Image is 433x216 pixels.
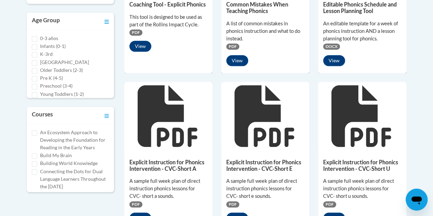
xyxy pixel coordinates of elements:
label: K-3rd [40,50,53,58]
label: Pre K (4-5) [40,74,63,82]
button: View [226,55,248,66]
div: A sample full week plan of direct instruction phonics lessons for CVC- short e sounds. [226,177,304,200]
label: Cox Campus Structured Literacy Certificate Exam [40,191,109,206]
div: An editable template for a week of phonics instruction AND a lesson planning tool for phonics. [323,20,401,42]
h3: Age Group [32,16,60,26]
h5: Explicit Instruction for Phonics Intervention - CVC-Short E [226,159,304,172]
h5: Coaching Tool - Explicit Phonics [129,1,207,8]
label: Preschool (3-4) [40,82,73,90]
span: PDF [129,201,142,207]
span: DOCX [323,43,340,50]
div: A sample full week plan of direct instruction phonics lessons for CVC- short u sounds. [323,177,401,200]
span: PDF [129,29,142,36]
h5: Common Mistakes When Teaching Phonics [226,1,304,14]
div: This tool is designed to be used as part of the Rollins Impact Cycle. [129,13,207,28]
a: Toggle collapse [104,16,109,26]
span: PDF [226,43,239,50]
div: A sample full week plan of direct instruction phonics lessons for CVC- short a sounds. [129,177,207,200]
h3: Courses [32,110,53,120]
label: Connecting the Dots for Dual Language Learners Throughout the [DATE] [40,168,109,190]
h5: Editable Phonics Schedule and Lesson Planning Tool [323,1,401,14]
button: View [323,55,345,66]
iframe: Button to launch messaging window [406,189,428,211]
div: A list of common mistakes in phonics instruction and what to do instead. [226,20,304,42]
label: Young Toddlers (1-2) [40,90,84,98]
label: Build My Brain [40,152,72,159]
label: [GEOGRAPHIC_DATA] [40,59,89,66]
label: 0-3 años [40,35,58,42]
h5: Explicit Instruction for Phonics Intervention - CVC-Short U [323,159,401,172]
label: An Ecosystem Approach to Developing the Foundation for Reading in the Early Years [40,129,109,151]
span: PDF [323,201,336,207]
a: Toggle collapse [104,110,109,120]
span: PDF [226,201,239,207]
label: Building World Knowledge [40,160,98,167]
label: Infants (0-1) [40,42,66,50]
button: View [129,41,151,52]
label: Older Toddlers (2-3) [40,66,83,74]
h5: Explicit Instruction for Phonics Intervention - CVC-Short A [129,159,207,172]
